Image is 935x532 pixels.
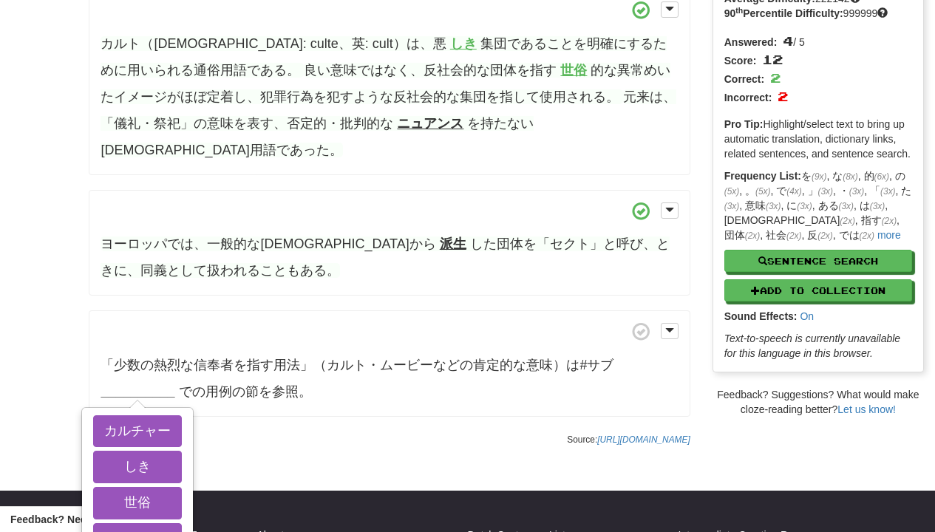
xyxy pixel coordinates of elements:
[450,36,477,51] strong: しき
[440,236,466,251] strong: 派生
[839,201,854,211] em: (3x)
[724,117,912,161] p: Highlight/select text to bring up automatic translation, dictionary links, related sentences, and...
[778,88,788,104] span: 2
[786,186,801,197] em: (4x)
[724,36,778,48] strong: Answered:
[745,231,760,241] em: (2x)
[724,279,912,301] button: Add to Collection
[783,33,793,49] span: 4
[724,310,798,322] strong: Sound Effects:
[304,63,557,78] span: 良い意味ではなく、反社会的な団体を指す
[735,6,743,15] sup: th
[837,403,896,415] a: Let us know!
[724,186,739,197] em: (5x)
[874,171,889,182] em: (6x)
[597,434,690,445] a: [URL][DOMAIN_NAME]
[93,451,182,483] button: しき
[755,186,770,197] em: (5x)
[101,236,435,251] span: ヨーロッパでは、一般的な[DEMOGRAPHIC_DATA]から
[101,89,676,131] span: 元来は、「儀礼・祭祀」の意味を表す、否定的・批判的な
[786,231,801,241] em: (2x)
[724,332,900,359] em: Text-to-speech is currently unavailable for this language in this browser.
[762,51,783,67] span: 12
[870,201,885,211] em: (3x)
[849,186,864,197] em: (3x)
[101,384,174,399] strong: __________
[101,63,670,104] span: 的な異常めいたイメージがほぼ定着し、犯罪行為を犯すような反社会的な集団を指して使用される。
[797,201,812,211] em: (3x)
[724,6,912,21] div: 999999
[882,216,897,226] em: (2x)
[724,73,764,85] strong: Correct:
[860,231,874,241] em: (2x)
[724,250,912,272] button: Sentence Search
[724,201,739,211] em: (3x)
[397,116,463,131] strong: ニュアンス
[567,434,690,445] small: Source:
[10,512,123,527] span: Open feedback widget
[843,171,857,182] em: (8x)
[724,55,757,66] strong: Score:
[800,310,814,322] a: On
[812,171,826,182] em: (9x)
[724,118,764,130] strong: Pro Tip:
[818,186,833,197] em: (3x)
[101,116,534,157] span: を持たない[DEMOGRAPHIC_DATA]用語であった。
[101,36,446,51] span: カルト（[DEMOGRAPHIC_DATA]: culte、英: cult）は、悪
[766,201,781,211] em: (3x)
[724,32,912,50] div: / 5
[101,236,669,278] span: した団体を「セクト」と呼び、ときに、同義として扱われることもある。
[724,92,772,103] strong: Incorrect:
[713,387,924,417] div: Feedback? Suggestions? What would make cloze-reading better?
[840,216,854,226] em: (2x)
[93,415,182,448] button: カルチャー
[93,487,182,519] button: 世俗
[179,384,312,399] span: での用例の節を参照。
[101,36,666,78] span: 集団であることを明確にするために用いられる通俗用語である。
[724,170,801,182] strong: Frequency List:
[560,63,587,78] strong: 世俗
[101,358,613,372] span: 「少数の熱烈な信奉者を指す用法」（カルト・ムービーなどの肯定的な意味）は#サブ
[877,229,901,241] a: more
[724,7,843,19] strong: 90 Percentile Difficulty:
[724,168,912,242] p: を , な , 的 , の , 。 , で , 」 , ・ , 「 , た , 意味 , に , ある , は , [DEMOGRAPHIC_DATA] , 指す , 団体 , 社会 , 反 , では
[817,231,832,241] em: (2x)
[880,186,895,197] em: (3x)
[770,69,781,86] span: 2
